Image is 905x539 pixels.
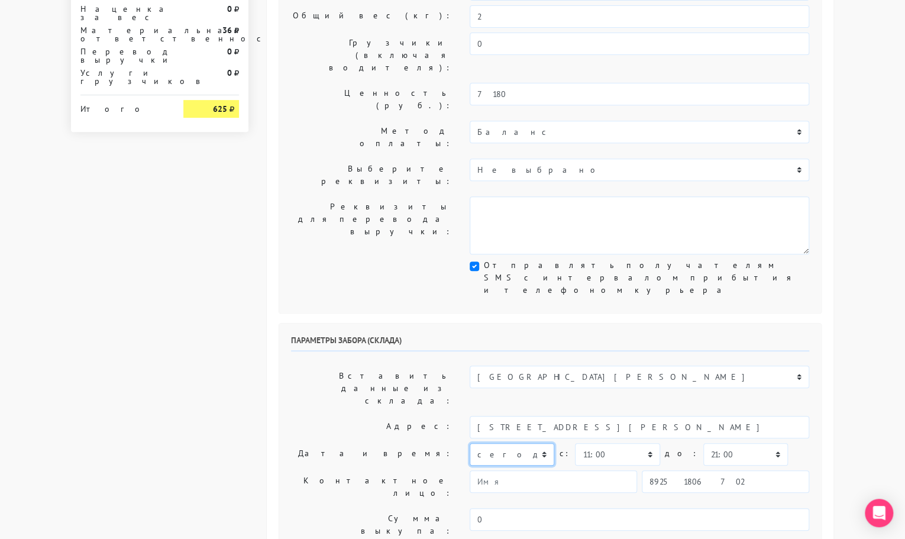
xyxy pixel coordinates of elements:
label: Общий вес (кг): [282,5,461,28]
div: Услуги грузчиков [72,69,174,85]
div: Материальная ответственность [72,26,174,43]
input: Телефон [642,470,809,493]
label: Выберите реквизиты: [282,159,461,192]
label: c: [559,443,570,464]
label: Адрес: [282,416,461,438]
label: до: [665,443,699,464]
div: Open Intercom Messenger [865,499,893,527]
strong: 36 [222,25,232,35]
h6: Параметры забора (склада) [291,335,809,351]
strong: 625 [213,104,227,114]
input: Имя [470,470,637,493]
div: Перевод выручки [72,47,174,64]
label: Отправлять получателям SMS с интервалом прибытия и телефоном курьера [484,259,809,296]
div: Итого [80,100,166,113]
label: Дата и время: [282,443,461,466]
label: Метод оплаты: [282,121,461,154]
strong: 0 [227,4,232,14]
strong: 0 [227,46,232,57]
div: Наценка за вес [72,5,174,21]
label: Вставить данные из склада: [282,366,461,411]
label: Контактное лицо: [282,470,461,504]
label: Реквизиты для перевода выручки: [282,196,461,254]
label: Ценность (руб.): [282,83,461,116]
label: Грузчики (включая водителя): [282,33,461,78]
strong: 0 [227,67,232,78]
